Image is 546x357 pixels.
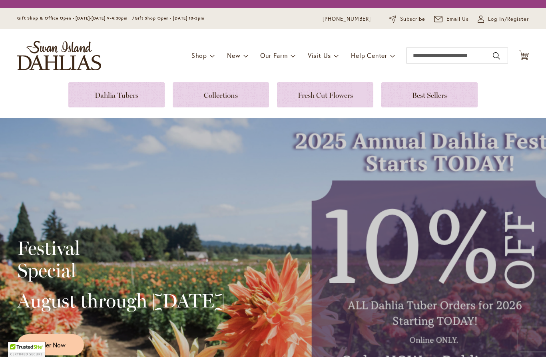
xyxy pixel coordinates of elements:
h2: August through [DATE] [17,290,225,312]
h2: Festival Special [17,237,225,282]
span: Gift Shop & Office Open - [DATE]-[DATE] 9-4:30pm / [17,16,135,21]
span: Our Farm [260,51,287,59]
span: Help Center [351,51,387,59]
a: [PHONE_NUMBER] [323,15,371,23]
a: Email Us [434,15,469,23]
span: Log In/Register [488,15,529,23]
a: Subscribe [389,15,425,23]
span: Subscribe [400,15,425,23]
span: New [227,51,240,59]
span: Email Us [446,15,469,23]
button: Search [493,50,500,62]
span: Visit Us [308,51,331,59]
span: Gift Shop Open - [DATE] 10-3pm [135,16,204,21]
span: Shop [191,51,207,59]
a: Log In/Register [478,15,529,23]
a: store logo [17,41,101,70]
